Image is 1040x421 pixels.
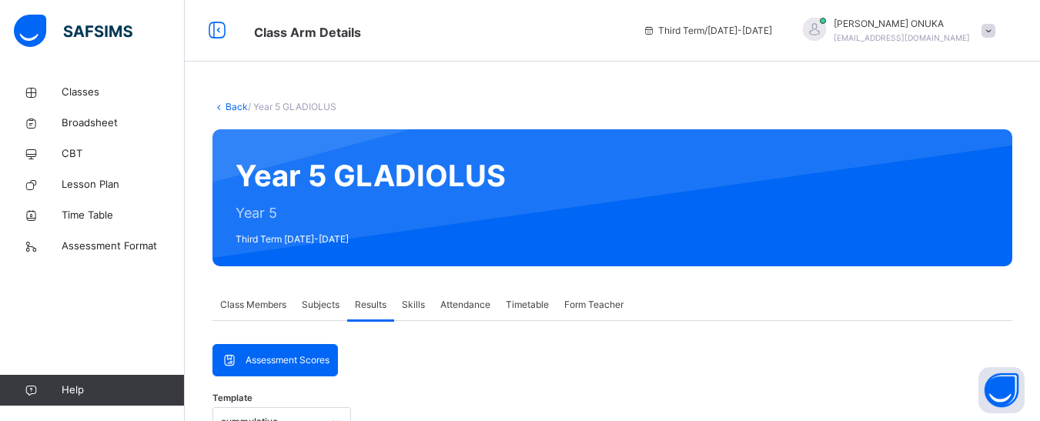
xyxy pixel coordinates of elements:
img: safsims [14,15,132,47]
span: Timetable [506,298,549,312]
span: Attendance [440,298,490,312]
div: PETERONUKA [788,17,1003,45]
span: [PERSON_NAME] ONUKA [834,17,970,31]
span: [EMAIL_ADDRESS][DOMAIN_NAME] [834,33,970,42]
span: Class Members [220,298,286,312]
span: Class Arm Details [254,25,361,40]
span: Subjects [302,298,339,312]
span: / Year 5 GLADIOLUS [248,101,336,112]
span: Form Teacher [564,298,624,312]
span: Results [355,298,386,312]
span: Assessment Format [62,239,185,254]
a: Back [226,101,248,112]
span: CBT [62,146,185,162]
span: Time Table [62,208,185,223]
span: session/term information [643,24,772,38]
span: Classes [62,85,185,100]
span: Help [62,383,184,398]
span: Skills [402,298,425,312]
button: Open asap [978,367,1025,413]
span: Broadsheet [62,115,185,131]
span: Template [212,392,252,405]
span: Third Term [DATE]-[DATE] [236,232,506,246]
span: Lesson Plan [62,177,185,192]
span: Assessment Scores [246,353,329,367]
